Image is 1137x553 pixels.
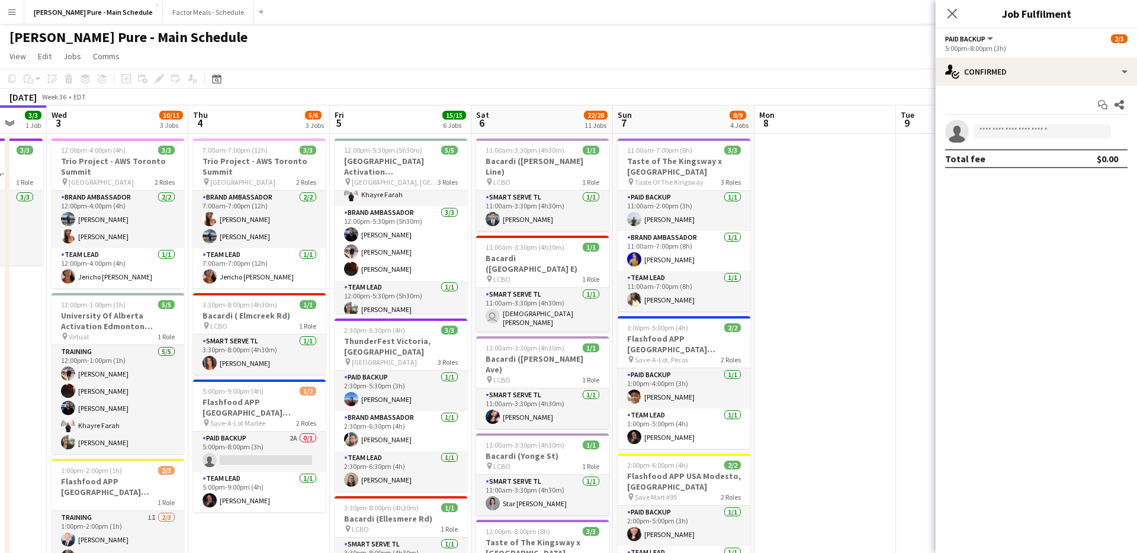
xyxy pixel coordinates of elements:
[203,300,277,309] span: 3:30pm-8:00pm (4h30m)
[193,397,326,418] h3: Flashfood APP [GEOGRAPHIC_DATA] [GEOGRAPHIC_DATA], [GEOGRAPHIC_DATA]
[69,178,134,187] span: [GEOGRAPHIC_DATA]
[163,1,254,24] button: Factor Meals - Schedule
[486,527,550,536] span: 12:00pm-8:00pm (8h)
[757,116,775,130] span: 8
[476,191,609,231] app-card-role: Smart Serve TL1/111:00am-3:30pm (4h30m)[PERSON_NAME]
[618,316,750,449] app-job-card: 1:00pm-5:00pm (4h)2/2Flashfood APP [GEOGRAPHIC_DATA] [GEOGRAPHIC_DATA], [GEOGRAPHIC_DATA] Save-A-...
[193,293,326,375] div: 3:30pm-8:00pm (4h30m)1/1Bacardi ( Elmcreek Rd) LCBO1 RoleSmart Serve TL1/13:30pm-8:00pm (4h30m)[P...
[627,146,692,155] span: 11:00am-7:00pm (8h)
[25,121,41,130] div: 1 Job
[724,323,741,332] span: 2/2
[159,111,183,120] span: 10/11
[618,110,632,120] span: Sun
[627,323,688,332] span: 1:00pm-5:00pm (4h)
[88,49,124,64] a: Comms
[160,121,182,130] div: 3 Jobs
[59,49,86,64] a: Jobs
[191,116,208,130] span: 4
[438,358,458,366] span: 3 Roles
[899,116,914,130] span: 9
[442,111,466,120] span: 15/15
[52,310,184,332] h3: University Of Alberta Activation Edmonton Training
[52,293,184,454] div: 12:00pm-1:00pm (1h)5/5University Of Alberta Activation Edmonton Training Virtual1 RoleTraining5/5...
[296,419,316,427] span: 2 Roles
[73,92,86,101] div: EDT
[493,462,510,471] span: LCBO
[627,461,688,470] span: 2:00pm-6:00pm (4h)
[61,146,126,155] span: 12:00pm-4:00pm (4h)
[476,336,609,429] app-job-card: 11:00am-3:30pm (4h30m)1/1Bacardi ([PERSON_NAME] Ave) LCBO1 RoleSmart Serve TL1/111:00am-3:30pm (4...
[335,110,344,120] span: Fri
[476,451,609,461] h3: Bacardi (Yonge St)
[945,34,985,43] span: Paid Backup
[584,121,607,130] div: 11 Jobs
[344,146,422,155] span: 12:00pm-5:30pm (5h30m)
[52,345,184,454] app-card-role: Training5/512:00pm-1:00pm (1h)[PERSON_NAME][PERSON_NAME][PERSON_NAME]Khayre Farah[PERSON_NAME]
[52,139,184,288] app-job-card: 12:00pm-4:00pm (4h)3/3Trio Project - AWS Toronto Summit [GEOGRAPHIC_DATA]2 RolesBrand Ambassador2...
[210,178,275,187] span: [GEOGRAPHIC_DATA]
[1111,34,1128,43] span: 2/5
[724,146,741,155] span: 3/3
[493,275,510,284] span: LCBO
[493,178,510,187] span: LCBO
[476,139,609,231] app-job-card: 11:00am-3:30pm (4h30m)1/1Bacardi ([PERSON_NAME] Line) LCBO1 RoleSmart Serve TL1/111:00am-3:30pm (...
[476,253,609,274] h3: Bacardi ([GEOGRAPHIC_DATA] E)
[352,178,438,187] span: [GEOGRAPHIC_DATA], [GEOGRAPHIC_DATA]
[210,321,227,330] span: LCBO
[635,178,704,187] span: Taste Of The Kingsway
[730,111,746,120] span: 8/9
[936,6,1137,21] h3: Job Fulfilment
[335,451,467,491] app-card-role: Team Lead1/12:30pm-6:30pm (4h)[PERSON_NAME]
[193,110,208,120] span: Thu
[63,51,81,62] span: Jobs
[333,116,344,130] span: 5
[441,525,458,533] span: 1 Role
[9,28,248,46] h1: [PERSON_NAME] Pure - Main Schedule
[158,300,175,309] span: 5/5
[352,525,369,533] span: LCBO
[52,156,184,177] h3: Trio Project - AWS Toronto Summit
[583,146,599,155] span: 1/1
[618,471,750,492] h3: Flashfood APP USA Modesto, [GEOGRAPHIC_DATA]
[300,387,316,396] span: 1/2
[616,116,632,130] span: 7
[441,146,458,155] span: 5/5
[476,236,609,332] div: 11:00am-3:30pm (4h30m)1/1Bacardi ([GEOGRAPHIC_DATA] E) LCBO1 RoleSmart Serve TL1/111:00am-3:30pm ...
[158,332,175,341] span: 1 Role
[50,116,67,130] span: 3
[335,139,467,314] app-job-card: 12:00pm-5:30pm (5h30m)5/5[GEOGRAPHIC_DATA] Activation [GEOGRAPHIC_DATA] [GEOGRAPHIC_DATA], [GEOGR...
[296,178,316,187] span: 2 Roles
[618,139,750,311] app-job-card: 11:00am-7:00pm (8h)3/3Taste of The Kingsway x [GEOGRAPHIC_DATA] Taste Of The Kingsway3 RolesPaid ...
[476,110,489,120] span: Sat
[39,92,69,101] span: Week 36
[17,146,33,155] span: 3/3
[335,319,467,491] app-job-card: 2:30pm-6:30pm (4h)3/3ThunderFest Victoria, [GEOGRAPHIC_DATA] [GEOGRAPHIC_DATA]3 RolesPaid Backup1...
[203,387,264,396] span: 5:00pm-9:00pm (4h)
[300,300,316,309] span: 1/1
[476,288,609,332] app-card-role: Smart Serve TL1/111:00am-3:30pm (4h30m) [DEMOGRAPHIC_DATA][PERSON_NAME]
[69,332,89,341] span: Virtual
[210,419,265,427] span: Save-A-Lot Marlee
[193,310,326,321] h3: Bacardi ( Elmcreek Rd)
[38,51,52,62] span: Edit
[9,51,26,62] span: View
[193,248,326,288] app-card-role: Team Lead1/17:00am-7:00pm (12h)Jericho [PERSON_NAME]
[493,375,510,384] span: LCBO
[203,146,268,155] span: 7:00am-7:00pm (12h)
[1097,153,1118,165] div: $0.00
[476,433,609,515] div: 11:00am-3:30pm (4h30m)1/1Bacardi (Yonge St) LCBO1 RoleSmart Serve TL1/111:00am-3:30pm (4h30m)Star...
[486,441,564,449] span: 11:00am-3:30pm (4h30m)
[618,231,750,271] app-card-role: Brand Ambassador1/111:00am-7:00pm (8h)[PERSON_NAME]
[476,475,609,515] app-card-role: Smart Serve TL1/111:00am-3:30pm (4h30m)Star [PERSON_NAME]
[730,121,749,130] div: 4 Jobs
[61,300,126,309] span: 12:00pm-1:00pm (1h)
[305,111,322,120] span: 5/6
[486,146,564,155] span: 11:00am-3:30pm (4h30m)
[721,493,741,501] span: 2 Roles
[635,355,688,364] span: Save-A-Lot, Pecos
[335,206,467,281] app-card-role: Brand Ambassador3/312:00pm-5:30pm (5h30m)[PERSON_NAME][PERSON_NAME][PERSON_NAME]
